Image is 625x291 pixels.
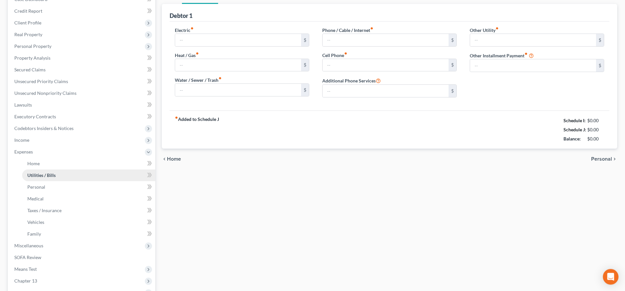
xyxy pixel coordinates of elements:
label: Heat / Gas [175,52,199,59]
a: Property Analysis [9,52,155,64]
label: Additional Phone Services [322,77,381,84]
a: SOFA Review [9,252,155,263]
div: $0.00 [587,126,604,133]
a: Utilities / Bills [22,169,155,181]
span: Utilities / Bills [27,172,56,178]
span: Property Analysis [14,55,50,61]
a: Vehicles [22,216,155,228]
input: -- [470,59,596,72]
span: Taxes / Insurance [27,208,62,213]
input: -- [175,59,301,71]
input: -- [323,34,449,46]
i: fiber_manual_record [370,27,373,30]
i: fiber_manual_record [190,27,194,30]
div: Debtor 1 [170,12,192,20]
span: Personal [591,156,612,162]
a: Unsecured Nonpriority Claims [9,87,155,99]
input: -- [323,85,449,97]
strong: Added to Schedule J [175,116,219,143]
a: Personal [22,181,155,193]
button: Personal chevron_right [591,156,617,162]
i: chevron_left [162,156,167,162]
div: $ [449,34,456,46]
input: -- [175,34,301,46]
span: SOFA Review [14,255,41,260]
span: Real Property [14,32,42,37]
div: $ [449,85,456,97]
a: Lawsuits [9,99,155,111]
a: Secured Claims [9,64,155,76]
span: Miscellaneous [14,243,43,248]
label: Water / Sewer / Trash [175,77,222,83]
span: Personal [27,184,45,190]
i: fiber_manual_record [344,52,347,55]
span: Home [167,156,181,162]
a: Credit Report [9,5,155,17]
div: $ [596,34,604,46]
span: Family [27,231,41,237]
span: Chapter 13 [14,278,37,284]
a: Home [22,158,155,169]
span: Lawsuits [14,102,32,108]
strong: Schedule I: [563,118,586,123]
div: $0.00 [587,117,604,124]
div: $ [596,59,604,72]
button: chevron_left Home [162,156,181,162]
span: Income [14,137,29,143]
input: -- [323,59,449,71]
i: fiber_manual_record [495,27,499,30]
span: Credit Report [14,8,42,14]
span: Means Test [14,266,37,272]
span: Personal Property [14,43,51,49]
span: Codebtors Insiders & Notices [14,125,74,131]
input: -- [470,34,596,46]
span: Unsecured Nonpriority Claims [14,90,76,96]
a: Unsecured Priority Claims [9,76,155,87]
span: Medical [27,196,44,201]
span: Unsecured Priority Claims [14,79,68,84]
div: $ [301,59,309,71]
div: $ [449,59,456,71]
label: Phone / Cable / Internet [322,27,373,34]
i: chevron_right [612,156,617,162]
a: Medical [22,193,155,205]
i: fiber_manual_record [196,52,199,55]
a: Family [22,228,155,240]
div: $ [301,34,309,46]
a: Taxes / Insurance [22,205,155,216]
input: -- [175,84,301,96]
a: Executory Contracts [9,111,155,123]
span: Home [27,161,40,166]
span: Secured Claims [14,67,46,72]
div: $ [301,84,309,96]
label: Cell Phone [322,52,347,59]
i: fiber_manual_record [524,52,528,55]
label: Other Installment Payment [470,52,528,59]
label: Electric [175,27,194,34]
span: Vehicles [27,219,44,225]
label: Other Utility [470,27,499,34]
div: $0.00 [587,136,604,142]
i: fiber_manual_record [218,77,222,80]
i: fiber_manual_record [175,116,178,119]
div: Open Intercom Messenger [603,269,618,284]
span: Client Profile [14,20,41,25]
span: Expenses [14,149,33,154]
span: Executory Contracts [14,114,56,119]
strong: Schedule J: [563,127,586,132]
strong: Balance: [563,136,581,141]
